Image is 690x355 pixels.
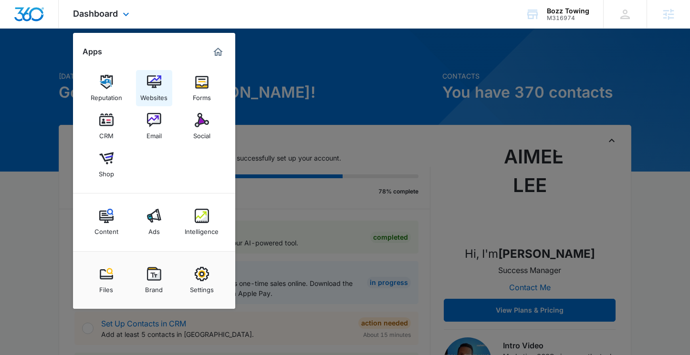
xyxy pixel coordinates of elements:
span: Dashboard [73,9,118,19]
div: Social [193,127,210,140]
div: Websites [140,89,167,101]
div: Brand [145,281,163,294]
a: Settings [184,262,220,298]
div: Intelligence [185,223,219,235]
div: account name [547,7,589,15]
div: Forms [193,89,211,101]
a: Reputation [88,70,125,106]
a: Content [88,204,125,240]
div: Shop [99,165,114,178]
div: account id [547,15,589,21]
a: Brand [136,262,172,298]
a: Intelligence [184,204,220,240]
div: Email [146,127,162,140]
a: Shop [88,146,125,183]
div: CRM [99,127,114,140]
div: Files [99,281,113,294]
div: Reputation [91,89,122,101]
a: Websites [136,70,172,106]
a: Files [88,262,125,298]
div: Settings [190,281,214,294]
div: Ads [148,223,160,235]
a: Email [136,108,172,144]
a: Forms [184,70,220,106]
h2: Apps [83,47,102,56]
a: Marketing 360® Dashboard [210,44,226,60]
div: Content [94,223,118,235]
a: CRM [88,108,125,144]
a: Social [184,108,220,144]
a: Ads [136,204,172,240]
